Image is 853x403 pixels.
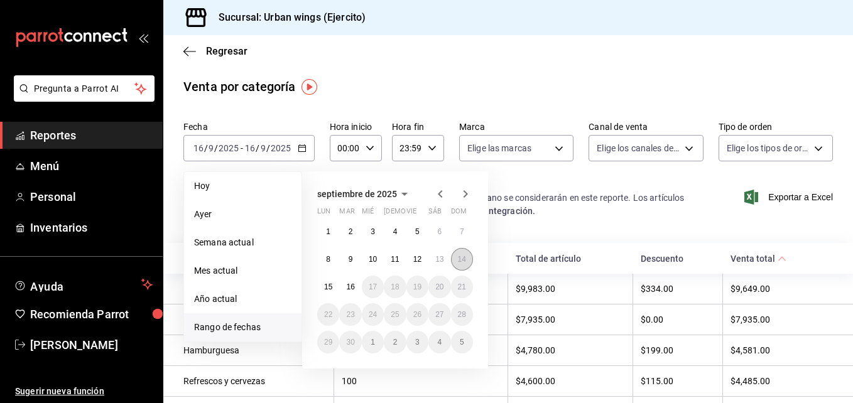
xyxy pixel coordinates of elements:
button: 30 de septiembre de 2025 [339,331,361,353]
input: -- [193,143,204,153]
span: Mes actual [194,264,291,277]
abbr: 2 de octubre de 2025 [393,338,398,347]
label: Marca [459,122,573,131]
abbr: 25 de septiembre de 2025 [391,310,399,319]
button: 9 de septiembre de 2025 [339,248,361,271]
button: 2 de septiembre de 2025 [339,220,361,243]
abbr: 5 de octubre de 2025 [460,338,464,347]
button: 20 de septiembre de 2025 [428,276,450,298]
span: Inventarios [30,219,153,236]
span: Hoy [194,180,291,193]
abbr: 12 de septiembre de 2025 [413,255,421,264]
span: - [241,143,243,153]
button: 12 de septiembre de 2025 [406,248,428,271]
div: $0.00 [641,314,715,325]
button: 3 de octubre de 2025 [406,331,428,353]
div: Hamburguesa [183,345,326,355]
button: 4 de septiembre de 2025 [384,220,406,243]
abbr: jueves [384,207,458,220]
span: / [204,143,208,153]
button: 2 de octubre de 2025 [384,331,406,353]
div: Venta por categoría [183,77,296,96]
span: Rango de fechas [194,321,291,334]
abbr: viernes [406,207,416,220]
button: 24 de septiembre de 2025 [362,303,384,326]
label: Hora fin [392,122,444,131]
button: 29 de septiembre de 2025 [317,331,339,353]
abbr: 29 de septiembre de 2025 [324,338,332,347]
button: 21 de septiembre de 2025 [451,276,473,298]
span: Elige los tipos de orden [727,142,810,154]
abbr: 6 de septiembre de 2025 [437,227,442,236]
abbr: miércoles [362,207,374,220]
abbr: 17 de septiembre de 2025 [369,282,377,291]
button: 11 de septiembre de 2025 [384,248,406,271]
span: / [214,143,218,153]
button: 15 de septiembre de 2025 [317,276,339,298]
div: $7,935.00 [731,314,833,325]
abbr: 19 de septiembre de 2025 [413,282,421,291]
abbr: 4 de septiembre de 2025 [393,227,398,236]
button: 18 de septiembre de 2025 [384,276,406,298]
button: 25 de septiembre de 2025 [384,303,406,326]
a: Pregunta a Parrot AI [9,91,155,104]
button: septiembre de 2025 [317,186,412,201]
abbr: 16 de septiembre de 2025 [346,282,354,291]
button: 6 de septiembre de 2025 [428,220,450,243]
abbr: 14 de septiembre de 2025 [458,255,466,264]
abbr: domingo [451,207,467,220]
abbr: 11 de septiembre de 2025 [391,255,399,264]
button: Pregunta a Parrot AI [14,75,155,102]
span: [PERSON_NAME] [30,336,153,353]
abbr: sábado [428,207,442,220]
abbr: 7 de septiembre de 2025 [460,227,464,236]
span: Elige las marcas [467,142,531,154]
input: ---- [270,143,291,153]
button: 1 de octubre de 2025 [362,331,384,353]
abbr: 10 de septiembre de 2025 [369,255,377,264]
abbr: 2 de septiembre de 2025 [349,227,353,236]
button: 3 de septiembre de 2025 [362,220,384,243]
span: / [256,143,259,153]
abbr: 4 de octubre de 2025 [437,338,442,347]
span: Año actual [194,293,291,306]
span: Recomienda Parrot [30,306,153,323]
abbr: 22 de septiembre de 2025 [324,310,332,319]
label: Canal de venta [589,122,703,131]
abbr: lunes [317,207,330,220]
button: 5 de septiembre de 2025 [406,220,428,243]
abbr: 13 de septiembre de 2025 [435,255,443,264]
button: 23 de septiembre de 2025 [339,303,361,326]
abbr: 3 de septiembre de 2025 [371,227,375,236]
div: 100 [342,376,500,386]
div: $7,935.00 [516,314,625,325]
button: 5 de octubre de 2025 [451,331,473,353]
abbr: 1 de octubre de 2025 [371,338,375,347]
label: Hora inicio [330,122,382,131]
div: $115.00 [641,376,715,386]
span: Regresar [206,45,247,57]
img: Tooltip marker [302,79,317,95]
span: Ayer [194,208,291,221]
abbr: 5 de septiembre de 2025 [415,227,420,236]
button: Exportar a Excel [747,190,833,205]
abbr: 18 de septiembre de 2025 [391,282,399,291]
div: $4,581.00 [731,345,833,355]
span: Semana actual [194,236,291,249]
button: Regresar [183,45,247,57]
button: 7 de septiembre de 2025 [451,220,473,243]
div: $4,600.00 [516,376,625,386]
abbr: martes [339,207,354,220]
button: 19 de septiembre de 2025 [406,276,428,298]
input: -- [260,143,266,153]
div: Refrescos y cervezas [183,376,326,386]
button: 4 de octubre de 2025 [428,331,450,353]
abbr: 20 de septiembre de 2025 [435,282,443,291]
abbr: 27 de septiembre de 2025 [435,310,443,319]
span: Reportes [30,127,153,144]
h3: Sucursal: Urban wings (Ejercito) [209,10,366,25]
abbr: 23 de septiembre de 2025 [346,310,354,319]
input: ---- [218,143,239,153]
div: Venta total [731,254,775,264]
